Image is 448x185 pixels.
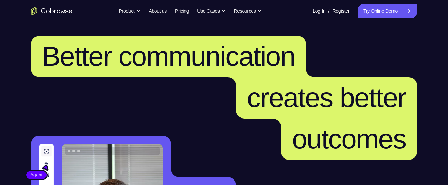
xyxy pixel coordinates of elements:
[234,4,262,18] button: Resources
[313,4,325,18] a: Log In
[175,4,189,18] a: Pricing
[333,4,349,18] a: Register
[42,41,295,72] span: Better communication
[119,4,141,18] button: Product
[26,172,47,178] span: Agent
[328,7,329,15] span: /
[292,124,406,154] span: outcomes
[149,4,166,18] a: About us
[358,4,417,18] a: Try Online Demo
[197,4,225,18] button: Use Cases
[31,7,72,15] a: Go to the home page
[247,82,406,113] span: creates better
